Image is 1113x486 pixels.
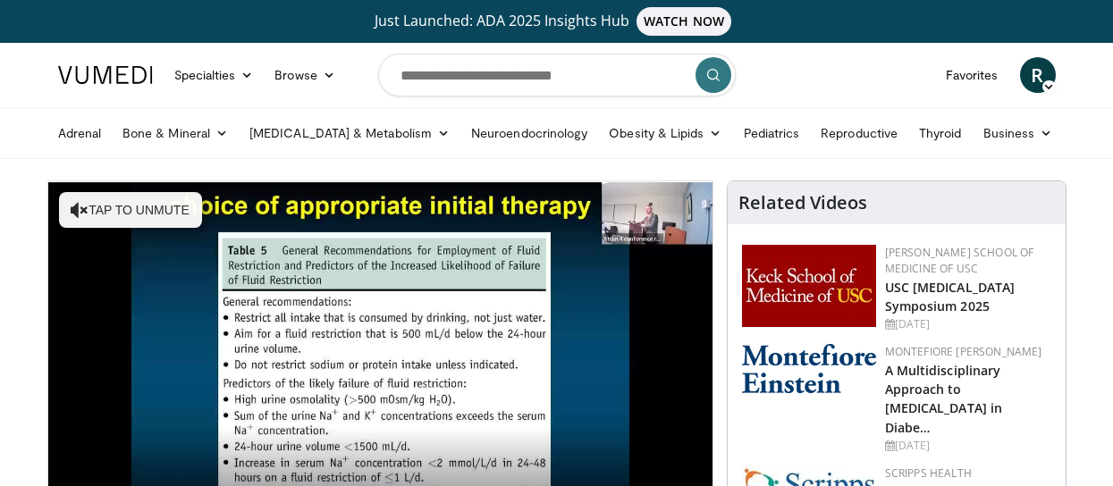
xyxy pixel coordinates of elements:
[61,7,1053,36] a: Just Launched: ADA 2025 Insights HubWATCH NOW
[59,192,202,228] button: Tap to unmute
[264,57,346,93] a: Browse
[239,115,460,151] a: [MEDICAL_DATA] & Metabolism
[885,245,1034,276] a: [PERSON_NAME] School of Medicine of USC
[935,57,1009,93] a: Favorites
[460,115,598,151] a: Neuroendocrinology
[738,192,867,214] h4: Related Videos
[908,115,973,151] a: Thyroid
[58,66,153,84] img: VuMedi Logo
[378,54,736,96] input: Search topics, interventions
[742,245,876,327] img: 7b941f1f-d101-407a-8bfa-07bd47db01ba.png.150x105_q85_autocrop_double_scale_upscale_version-0.2.jpg
[885,279,1016,314] a: USC [MEDICAL_DATA] Symposium 2025
[885,465,972,481] a: Scripps Health
[810,115,908,151] a: Reproductive
[885,316,1051,332] div: [DATE]
[742,344,876,393] img: b0142b4c-93a1-4b58-8f91-5265c282693c.png.150x105_q85_autocrop_double_scale_upscale_version-0.2.png
[885,362,1003,435] a: A Multidisciplinary Approach to [MEDICAL_DATA] in Diabe…
[112,115,239,151] a: Bone & Mineral
[885,344,1042,359] a: Montefiore [PERSON_NAME]
[637,7,731,36] span: WATCH NOW
[733,115,811,151] a: Pediatrics
[1020,57,1056,93] a: R
[164,57,265,93] a: Specialties
[973,115,1064,151] a: Business
[47,115,113,151] a: Adrenal
[598,115,732,151] a: Obesity & Lipids
[885,438,1051,454] div: [DATE]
